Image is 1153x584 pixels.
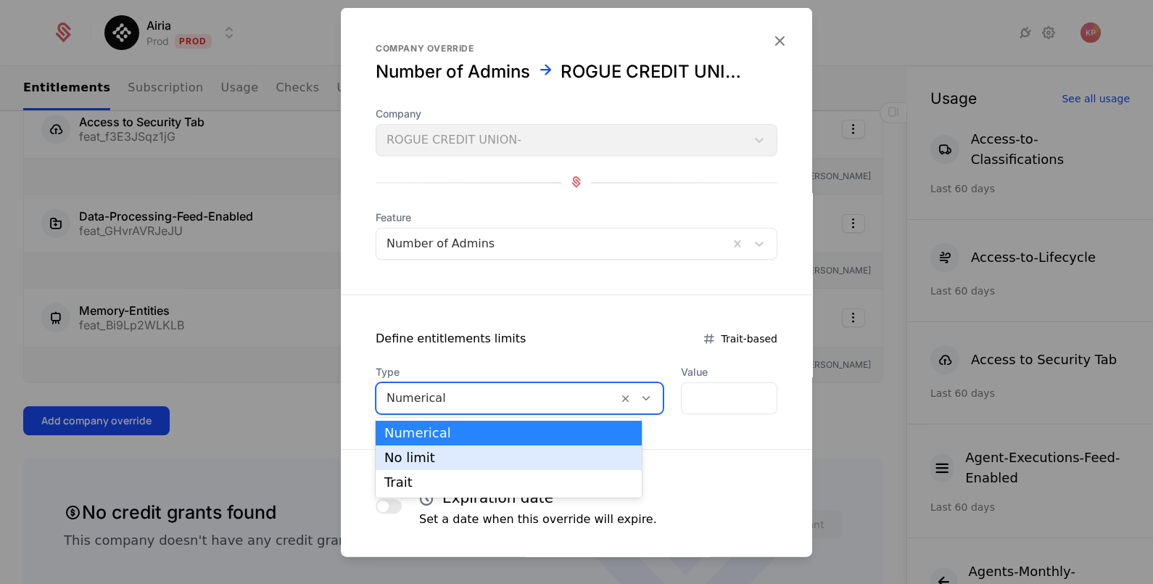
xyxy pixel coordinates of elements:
span: Trait-based [721,331,777,345]
h4: Expiration date [442,487,553,507]
span: Feature [376,210,777,224]
label: Value [681,364,777,379]
div: ROGUE CREDIT UNION- [561,59,748,83]
div: Numerical [384,427,633,440]
div: Define entitlements limits [376,329,526,347]
div: Trait [384,476,633,489]
div: Company override [376,42,777,54]
p: Set a date when this override will expire. [419,510,657,527]
div: Number of Admins [376,59,530,83]
div: No limit [384,451,633,464]
span: Company [376,106,777,120]
span: Type [376,364,664,379]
